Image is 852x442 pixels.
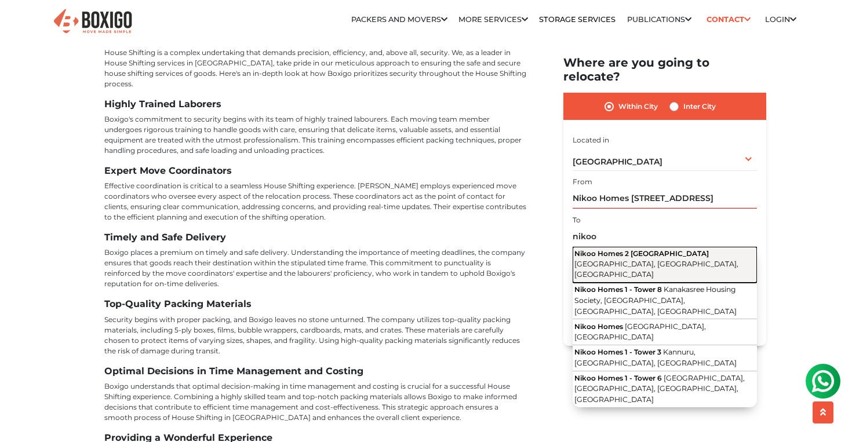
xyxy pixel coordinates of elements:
p: Boxigo's commitment to security begins with its team of highly trained labourers. Each moving tea... [104,114,527,156]
span: [GEOGRAPHIC_DATA], [GEOGRAPHIC_DATA] [574,322,706,342]
span: Nikoo Homes 1 - Tower 3 [574,348,661,357]
label: Within City [618,100,658,114]
button: Nikoo Homes 1 - Tower 6 [GEOGRAPHIC_DATA], [GEOGRAPHIC_DATA], [GEOGRAPHIC_DATA], [GEOGRAPHIC_DATA] [573,371,757,407]
span: Nikoo Homes 1 - Tower 8 [574,286,662,294]
button: Nikoo Homes 1 - Tower 3 Kannuru, [GEOGRAPHIC_DATA], [GEOGRAPHIC_DATA] [573,345,757,371]
label: To [573,215,581,225]
a: Contact [702,10,754,28]
img: whatsapp-icon.svg [12,12,35,35]
h3: Expert Move Coordinators [104,165,527,176]
label: Located in [573,135,609,145]
h3: Top-Quality Packing Materials [104,298,527,309]
button: Nikoo Homes [GEOGRAPHIC_DATA], [GEOGRAPHIC_DATA] [573,320,757,346]
a: Login [765,15,796,24]
a: Packers and Movers [351,15,447,24]
label: Inter City [683,100,716,114]
button: Nikoo Homes 2 [GEOGRAPHIC_DATA] [GEOGRAPHIC_DATA], [GEOGRAPHIC_DATA], [GEOGRAPHIC_DATA] [573,247,757,283]
button: scroll up [813,401,833,423]
h3: Timely and Safe Delivery [104,232,527,243]
span: Nikoo Homes [574,322,623,331]
span: Nikoo Homes 1 - Tower 6 [574,374,662,382]
span: [GEOGRAPHIC_DATA], [GEOGRAPHIC_DATA], [GEOGRAPHIC_DATA] [574,260,738,279]
a: More services [458,15,528,24]
p: Boxigo understands that optimal decision-making in time management and costing is crucial for a s... [104,381,527,423]
input: Select Building or Nearest Landmark [573,227,757,247]
a: Storage Services [539,15,616,24]
h3: Optimal Decisions in Time Management and Costing [104,366,527,377]
span: Kanakasree Housing Society, [GEOGRAPHIC_DATA], [GEOGRAPHIC_DATA], [GEOGRAPHIC_DATA] [574,286,737,316]
img: Boxigo [52,8,133,36]
span: Nikoo Homes 2 [GEOGRAPHIC_DATA] [574,249,709,258]
h3: Highly Trained Laborers [104,98,527,109]
input: Select Building or Nearest Landmark [573,189,757,209]
a: Publications [627,15,691,24]
p: House Shifting is a complex undertaking that demands precision, efficiency, and, above all, secur... [104,48,527,89]
p: Boxigo places a premium on timely and safe delivery. Understanding the importance of meeting dead... [104,247,527,289]
span: [GEOGRAPHIC_DATA], [GEOGRAPHIC_DATA], [GEOGRAPHIC_DATA], [GEOGRAPHIC_DATA] [574,374,745,404]
p: Security begins with proper packing, and Boxigo leaves no stone unturned. The company utilizes to... [104,315,527,356]
p: Effective coordination is critical to a seamless House Shifting experience. [PERSON_NAME] employs... [104,181,527,222]
button: Nikoo Homes 1 - Tower 8 Kanakasree Housing Society, [GEOGRAPHIC_DATA], [GEOGRAPHIC_DATA], [GEOGRA... [573,283,757,320]
span: [GEOGRAPHIC_DATA] [573,157,662,167]
h2: Where are you going to relocate? [563,56,766,83]
label: From [573,177,592,188]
